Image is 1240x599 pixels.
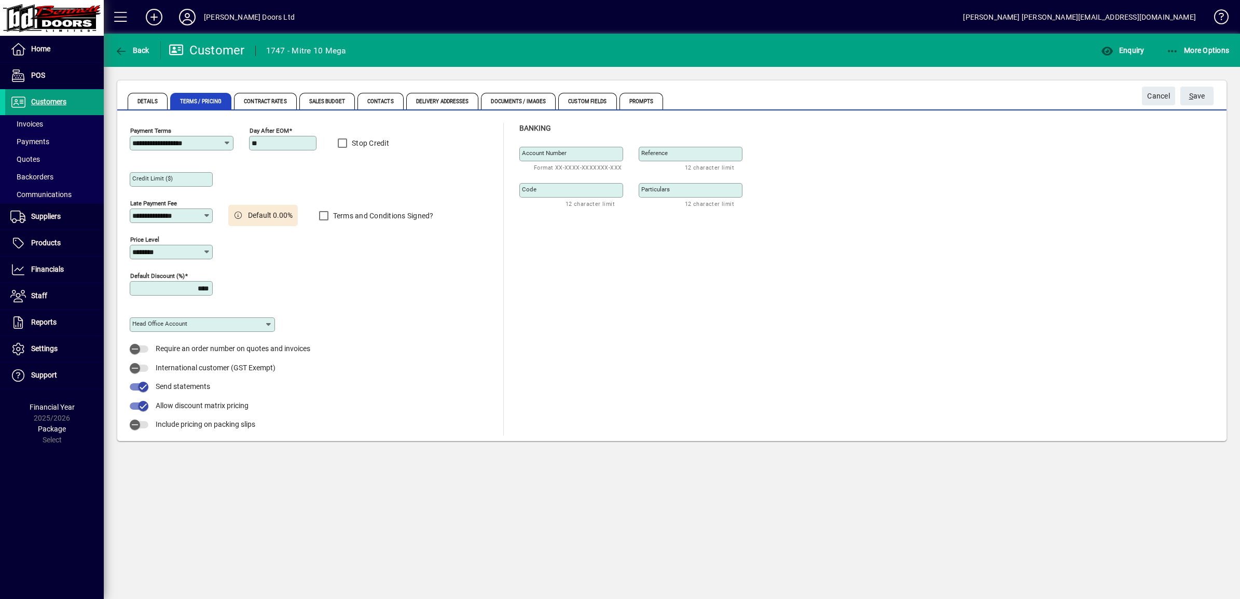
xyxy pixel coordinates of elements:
span: Payments [10,137,49,146]
div: 1747 - Mitre 10 Mega [266,43,346,59]
mat-hint: 12 character limit [566,198,615,210]
mat-label: Particulars [641,186,670,193]
mat-label: Price Level [130,236,159,243]
mat-label: Reference [641,149,668,157]
button: Add [137,8,171,26]
a: Products [5,230,104,256]
label: Terms and Conditions Signed? [331,211,434,221]
button: More Options [1164,41,1232,60]
span: Terms / Pricing [170,93,232,109]
mat-label: Credit Limit ($) [132,175,173,182]
span: Backorders [10,173,53,181]
span: ave [1189,88,1205,105]
span: Support [31,371,57,379]
span: Prompts [619,93,664,109]
span: Home [31,45,50,53]
span: POS [31,71,45,79]
span: Communications [10,190,72,199]
span: Documents / Images [481,93,556,109]
span: Enquiry [1101,46,1144,54]
span: Package [38,425,66,433]
mat-hint: 12 character limit [685,198,734,210]
span: Quotes [10,155,40,163]
a: Financials [5,257,104,283]
span: Delivery Addresses [406,93,479,109]
span: Staff [31,291,47,300]
a: Settings [5,336,104,362]
span: Invoices [10,120,43,128]
button: Profile [171,8,204,26]
span: Include pricing on packing slips [156,420,255,428]
button: Enquiry [1098,41,1147,60]
span: Cancel [1147,88,1170,105]
span: Reports [31,318,57,326]
a: Payments [5,133,104,150]
span: Contacts [357,93,404,109]
button: Back [112,41,152,60]
mat-hint: Format XX-XXXX-XXXXXXX-XXX [534,161,622,173]
a: Support [5,363,104,388]
span: Settings [31,344,58,353]
label: Stop Credit [350,138,389,148]
span: Allow discount matrix pricing [156,401,249,410]
mat-label: Late Payment Fee [130,200,177,207]
a: POS [5,63,104,89]
span: Banking [519,124,551,132]
a: Quotes [5,150,104,168]
span: International customer (GST Exempt) [156,364,275,372]
a: Communications [5,186,104,203]
a: Knowledge Base [1206,2,1227,36]
span: Contract Rates [234,93,296,109]
span: Suppliers [31,212,61,220]
span: Send statements [156,382,210,391]
span: Sales Budget [299,93,355,109]
span: S [1189,92,1193,100]
mat-label: Default Discount (%) [130,272,185,280]
div: [PERSON_NAME] Doors Ltd [204,9,295,25]
mat-label: Head Office Account [132,320,187,327]
button: Cancel [1142,87,1175,105]
span: Customers [31,97,66,106]
div: Customer [169,42,245,59]
a: Home [5,36,104,62]
mat-label: Account number [522,149,567,157]
span: Financials [31,265,64,273]
span: Financial Year [30,403,75,411]
span: Products [31,239,61,247]
span: Default 0.00% [248,210,293,221]
span: More Options [1166,46,1230,54]
button: Save [1180,87,1214,105]
app-page-header-button: Back [104,41,161,60]
mat-label: Day after EOM [250,127,289,134]
a: Staff [5,283,104,309]
div: [PERSON_NAME] [PERSON_NAME][EMAIL_ADDRESS][DOMAIN_NAME] [963,9,1196,25]
span: Custom Fields [558,93,616,109]
a: Reports [5,310,104,336]
mat-hint: 12 character limit [685,161,734,173]
mat-label: Code [522,186,536,193]
a: Suppliers [5,204,104,230]
a: Backorders [5,168,104,186]
span: Details [128,93,168,109]
span: Back [115,46,149,54]
span: Require an order number on quotes and invoices [156,344,310,353]
mat-label: Payment Terms [130,127,171,134]
a: Invoices [5,115,104,133]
